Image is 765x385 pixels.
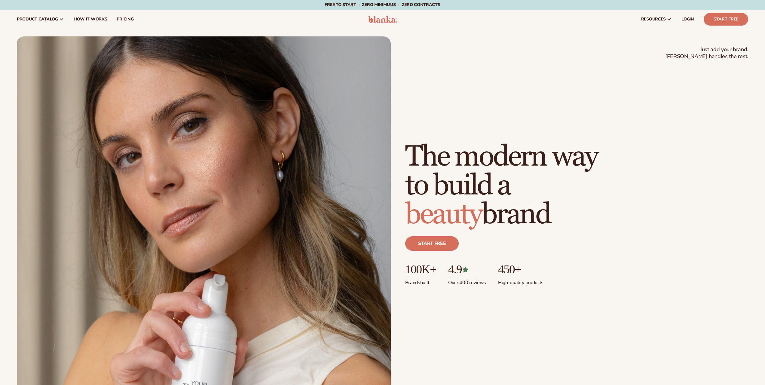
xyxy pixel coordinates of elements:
[17,17,58,22] span: product catalog
[405,263,436,276] p: 100K+
[405,142,598,229] h1: The modern way to build a brand
[405,197,482,232] span: beauty
[12,10,69,29] a: product catalog
[448,263,486,276] p: 4.9
[498,263,543,276] p: 450+
[74,17,107,22] span: How It Works
[448,276,486,286] p: Over 400 reviews
[69,10,112,29] a: How It Works
[325,2,440,8] span: Free to start · ZERO minimums · ZERO contracts
[641,17,666,22] span: resources
[117,17,133,22] span: pricing
[665,46,748,60] span: Just add your brand. [PERSON_NAME] handles the rest.
[677,10,699,29] a: LOGIN
[405,236,459,251] a: Start free
[704,13,748,26] a: Start Free
[405,276,436,286] p: Brands built
[636,10,677,29] a: resources
[681,17,694,22] span: LOGIN
[498,276,543,286] p: High-quality products
[112,10,138,29] a: pricing
[368,16,397,23] img: logo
